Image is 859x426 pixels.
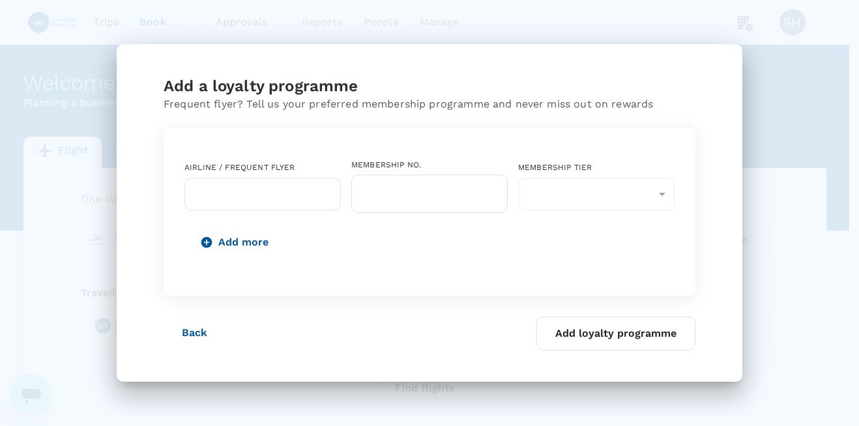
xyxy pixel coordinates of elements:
button: Add more [184,225,287,259]
div: Membership tier [518,162,675,175]
div: ​ [518,178,675,210]
button: Back [164,317,226,349]
div: Airline / Frequent Flyer [184,162,341,175]
button: Open [334,192,336,195]
div: Membership No. [351,159,508,172]
p: Frequent flyer? Tell us your preferred membership programme and never miss out on rewards [164,96,695,112]
div: Add a loyalty programme [164,76,695,96]
button: Add loyalty programme [536,317,695,350]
